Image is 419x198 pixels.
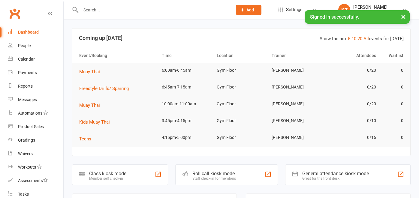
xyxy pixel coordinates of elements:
button: Add [236,5,261,15]
div: Reports [18,84,33,88]
div: Calendar [18,57,35,61]
span: Freestyle Drills/ Sparring [79,86,129,91]
a: Automations [8,106,63,120]
button: Muay Thai [79,68,104,75]
span: Settings [286,3,303,16]
span: Muay Thai [79,103,100,108]
td: Gym Floor [214,114,269,128]
div: [PERSON_NAME] [353,4,398,10]
div: Gradings [18,138,35,142]
span: Muay Thai [79,69,100,74]
td: 10:00am-11:00am [159,97,214,111]
th: Event/Booking [77,48,159,63]
button: Freestyle Drills/ Sparring [79,85,133,92]
div: Product Sales [18,124,44,129]
td: Gym Floor [214,63,269,77]
td: 0/20 [324,63,379,77]
div: Member self check-in [89,176,126,181]
td: 6:45am-7:15am [159,80,214,94]
td: 0/20 [324,80,379,94]
a: Messages [8,93,63,106]
th: Waitlist [379,48,406,63]
th: Location [214,48,269,63]
span: Teens [79,136,91,142]
td: 0 [379,80,406,94]
div: Roll call kiosk mode [192,171,236,176]
td: Gym Floor [214,130,269,145]
button: Teens [79,135,95,142]
td: [PERSON_NAME] [269,130,324,145]
div: Messages [18,97,37,102]
span: Kids Muay Thai [79,119,110,125]
td: 0/20 [324,97,379,111]
a: 5 [348,36,350,41]
div: People [18,43,31,48]
div: DM Muay Thai & Fitness [353,10,398,15]
div: Payments [18,70,37,75]
div: Automations [18,111,42,115]
td: [PERSON_NAME] [269,80,324,94]
a: Calendar [8,52,63,66]
td: 0 [379,63,406,77]
a: Clubworx [7,6,22,21]
button: Muay Thai [79,102,104,109]
div: Class kiosk mode [89,171,126,176]
a: Gradings [8,133,63,147]
a: Assessments [8,174,63,187]
a: Product Sales [8,120,63,133]
input: Search... [79,6,228,14]
div: Dashboard [18,30,39,34]
td: Gym Floor [214,80,269,94]
a: Payments [8,66,63,79]
th: Trainer [269,48,324,63]
div: Workouts [18,165,36,169]
a: Waivers [8,147,63,160]
td: 4:15pm-5:00pm [159,130,214,145]
button: × [398,10,409,23]
th: Time [159,48,214,63]
div: Assessments [18,178,48,183]
div: Waivers [18,151,33,156]
a: Workouts [8,160,63,174]
th: Attendees [324,48,379,63]
span: Signed in successfully. [310,14,359,20]
td: [PERSON_NAME] [269,97,324,111]
td: 0 [379,97,406,111]
button: Kids Muay Thai [79,118,114,126]
div: Tasks [18,192,29,196]
td: 3:45pm-4:15pm [159,114,214,128]
span: Add [246,7,254,12]
a: 20 [357,36,362,41]
td: 0 [379,130,406,145]
a: 10 [351,36,356,41]
a: All [363,36,369,41]
div: Staff check-in for members [192,176,236,181]
div: KZ [338,4,350,16]
td: [PERSON_NAME] [269,114,324,128]
a: Reports [8,79,63,93]
div: General attendance kiosk mode [302,171,369,176]
td: Gym Floor [214,97,269,111]
td: 0/10 [324,114,379,128]
h3: Coming up [DATE] [79,35,404,41]
td: 0 [379,114,406,128]
td: 0/16 [324,130,379,145]
div: Great for the front desk [302,176,369,181]
td: [PERSON_NAME] [269,63,324,77]
a: People [8,39,63,52]
td: 6:00am-6:45am [159,63,214,77]
a: Dashboard [8,25,63,39]
div: Show the next events for [DATE] [320,35,404,42]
